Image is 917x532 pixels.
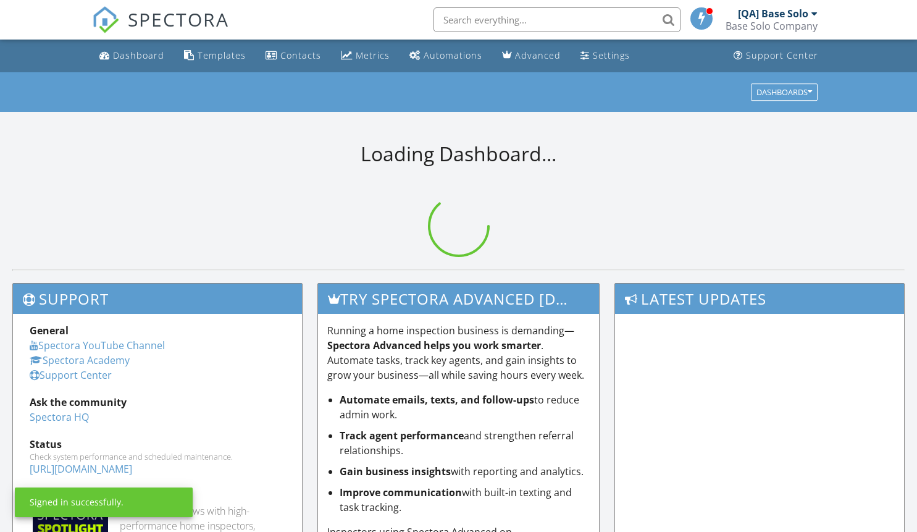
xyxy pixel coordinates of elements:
div: [QA] Base Solo [738,7,808,20]
strong: Improve communication [340,486,462,499]
a: Spectora YouTube Channel [30,339,165,352]
a: [URL][DOMAIN_NAME] [30,462,132,476]
a: Spectora HQ [30,410,89,424]
li: with reporting and analytics. [340,464,590,479]
img: The Best Home Inspection Software - Spectora [92,6,119,33]
h3: Support [13,284,302,314]
h3: Try spectora advanced [DATE] [318,284,600,314]
div: Ask the community [30,395,285,410]
a: Settings [576,44,635,67]
div: Support Center [746,49,818,61]
div: Base Solo Company [726,20,818,32]
div: Metrics [356,49,390,61]
div: Automations [424,49,482,61]
li: and strengthen referral relationships. [340,428,590,458]
a: Automations (Basic) [404,44,487,67]
div: Status [30,437,285,452]
a: Support Center [30,368,112,382]
strong: Track agent performance [340,429,464,442]
span: SPECTORA [128,6,229,32]
strong: Spectora Advanced helps you work smarter [327,339,541,352]
div: Dashboard [113,49,164,61]
a: Contacts [261,44,326,67]
button: Dashboards [751,83,818,101]
div: Contacts [280,49,321,61]
div: Templates [198,49,246,61]
input: Search everything... [433,7,680,32]
div: Advanced [515,49,561,61]
div: Dashboards [756,88,812,96]
a: Spectora Academy [30,353,130,367]
p: Running a home inspection business is demanding— . Automate tasks, track key agents, and gain ins... [327,323,590,382]
div: Settings [593,49,630,61]
strong: Gain business insights [340,465,451,478]
a: Advanced [497,44,566,67]
strong: General [30,324,69,337]
a: Templates [179,44,251,67]
a: Support Center [729,44,823,67]
div: Signed in successfully. [30,496,124,509]
li: with built-in texting and task tracking. [340,485,590,515]
h3: Latest Updates [615,284,904,314]
a: Dashboard [94,44,169,67]
a: Metrics [336,44,395,67]
div: Check system performance and scheduled maintenance. [30,452,285,462]
strong: Automate emails, texts, and follow-ups [340,393,534,407]
a: SPECTORA [92,17,229,43]
li: to reduce admin work. [340,392,590,422]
